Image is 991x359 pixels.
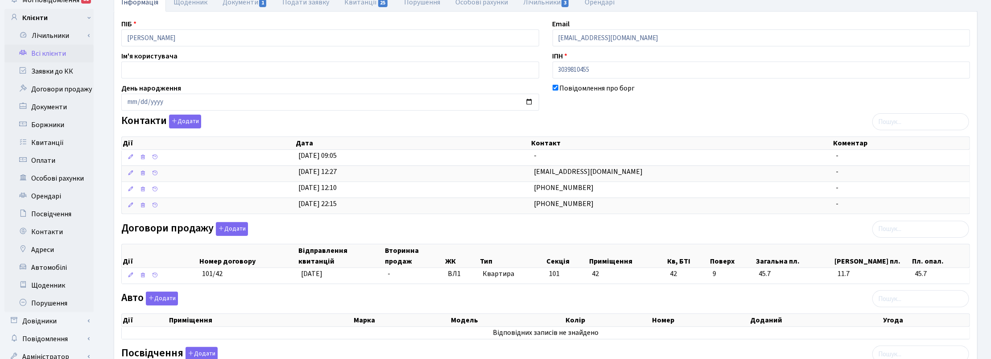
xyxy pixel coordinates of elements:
[4,152,94,169] a: Оплати
[534,151,537,161] span: -
[553,51,568,62] label: ІПН
[4,98,94,116] a: Документи
[4,276,94,294] a: Щоденник
[534,167,643,177] span: [EMAIL_ADDRESS][DOMAIN_NAME]
[838,269,908,279] span: 11.7
[169,115,201,128] button: Контакти
[4,134,94,152] a: Квитанції
[836,183,838,193] span: -
[4,312,94,330] a: Довідники
[911,244,970,268] th: Пл. опал.
[4,223,94,241] a: Контакти
[534,199,594,209] span: [PHONE_NUMBER]
[709,244,755,268] th: Поверх
[4,9,94,27] a: Клієнти
[122,244,198,268] th: Дії
[168,314,353,326] th: Приміщення
[214,220,248,236] a: Додати
[384,244,444,268] th: Вторинна продаж
[167,113,201,129] a: Додати
[4,294,94,312] a: Порушення
[146,292,178,305] button: Авто
[295,137,531,149] th: Дата
[883,314,970,326] th: Угода
[450,314,565,326] th: Модель
[297,244,384,268] th: Відправлення квитанцій
[834,244,911,268] th: [PERSON_NAME] пл.
[4,330,94,348] a: Повідомлення
[121,222,248,236] label: Договори продажу
[651,314,750,326] th: Номер
[121,292,178,305] label: Авто
[534,183,594,193] span: [PHONE_NUMBER]
[301,269,322,279] span: [DATE]
[4,80,94,98] a: Договори продажу
[565,314,651,326] th: Колір
[144,290,178,306] a: Додати
[483,269,542,279] span: Квартира
[121,115,201,128] label: Контакти
[588,244,666,268] th: Приміщення
[298,183,337,193] span: [DATE] 12:10
[592,269,599,279] span: 42
[872,221,969,238] input: Пошук...
[4,241,94,259] a: Адреси
[872,290,969,307] input: Пошук...
[666,244,709,268] th: Кв, БТІ
[353,314,450,326] th: Марка
[750,314,883,326] th: Доданий
[121,51,178,62] label: Ім'я користувача
[122,137,295,149] th: Дії
[479,244,545,268] th: Тип
[388,269,390,279] span: -
[4,116,94,134] a: Боржники
[4,169,94,187] a: Особові рахунки
[444,244,479,268] th: ЖК
[836,151,838,161] span: -
[545,244,588,268] th: Секція
[121,19,136,29] label: ПІБ
[298,199,337,209] span: [DATE] 22:15
[4,187,94,205] a: Орендарі
[298,151,337,161] span: [DATE] 09:05
[872,113,969,130] input: Пошук...
[198,244,297,268] th: Номер договору
[122,327,970,339] td: Відповідних записів не знайдено
[915,269,966,279] span: 45.7
[4,259,94,276] a: Автомобілі
[122,314,168,326] th: Дії
[836,199,838,209] span: -
[4,205,94,223] a: Посвідчення
[755,244,834,268] th: Загальна пл.
[713,269,752,279] span: 9
[670,269,706,279] span: 42
[832,137,970,149] th: Коментар
[530,137,832,149] th: Контакт
[553,19,570,29] label: Email
[298,167,337,177] span: [DATE] 12:27
[549,269,560,279] span: 101
[121,83,181,94] label: День народження
[10,27,94,45] a: Лічильники
[836,167,838,177] span: -
[4,62,94,80] a: Заявки до КК
[560,83,635,94] label: Повідомлення про борг
[4,45,94,62] a: Всі клієнти
[759,269,830,279] span: 45.7
[202,269,223,279] span: 101/42
[216,222,248,236] button: Договори продажу
[448,269,475,279] span: ВЛ1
